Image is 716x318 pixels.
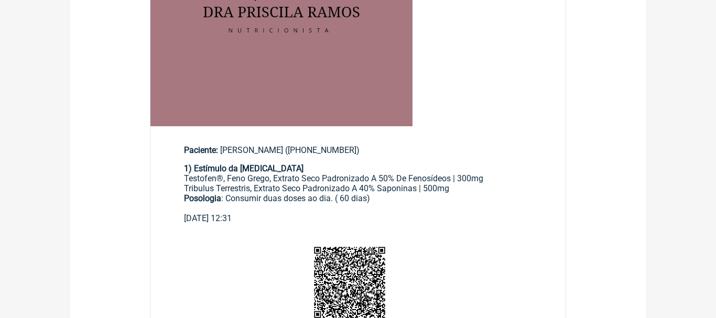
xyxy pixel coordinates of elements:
div: : Consumir duas doses ao dia. ( 60 dias) [184,193,532,213]
strong: Posologia [184,193,221,203]
span: Paciente: [184,145,218,155]
div: [DATE] 12:31 [184,213,532,223]
div: Testofen®, Feno Grego, Extrato Seco Padronizado A 50% De Fenosídeos | 300mg [184,173,532,183]
div: [PERSON_NAME] ([PHONE_NUMBER]) [184,145,532,155]
strong: 1) Estímulo da [MEDICAL_DATA] [184,163,303,173]
div: Tribulus Terrestris, Extrato Seco Padronizado A 40% Saponinas | 500mg [184,183,532,193]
